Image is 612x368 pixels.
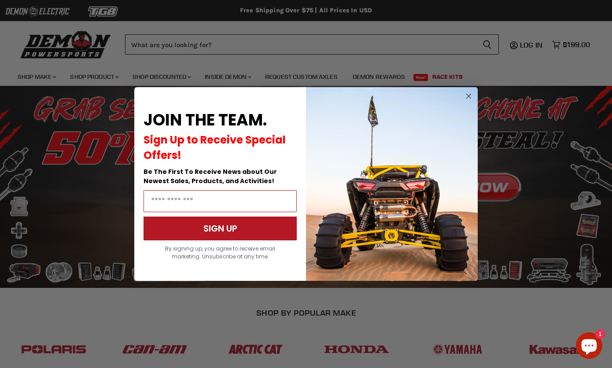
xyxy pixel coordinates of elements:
[144,190,297,212] input: Email Address
[463,91,474,102] button: Close dialog
[144,132,286,162] span: Sign Up to Receive Special Offers!
[144,167,277,185] span: Be The First To Receive News about Our Newest Sales, Products, and Activities!
[306,87,478,281] img: a9095488-b6e7-41ba-879d-588abfab540b.jpeg
[144,217,297,240] button: SIGN UP
[165,245,275,260] span: By signing up, you agree to receive email marketing. Unsubscribe at any time.
[144,109,267,131] span: JOIN THE TEAM.
[573,332,605,361] inbox-online-store-chat: Shopify online store chat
